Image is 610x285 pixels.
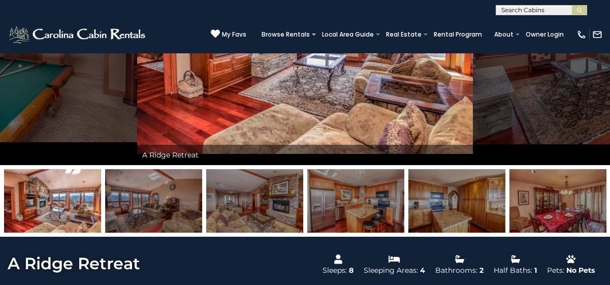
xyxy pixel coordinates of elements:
[489,27,519,42] a: About
[381,27,427,42] a: Real Estate
[576,29,587,40] img: phone-regular-white.png
[429,27,487,42] a: Rental Program
[222,30,246,39] span: My Favs
[521,27,569,42] a: Owner Login
[408,169,505,233] img: 163269375
[317,27,379,42] a: Local Area Guide
[211,29,246,40] a: My Favs
[4,169,101,233] img: 163269372
[105,169,202,233] img: 163269373
[592,29,602,40] img: mail-regular-white.png
[509,169,606,233] img: 163269367
[256,27,315,42] a: Browse Rentals
[307,169,404,233] img: 163269357
[206,169,303,233] img: 163269374
[8,24,148,45] img: White-1-2.png
[137,145,473,165] div: A Ridge Retreat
